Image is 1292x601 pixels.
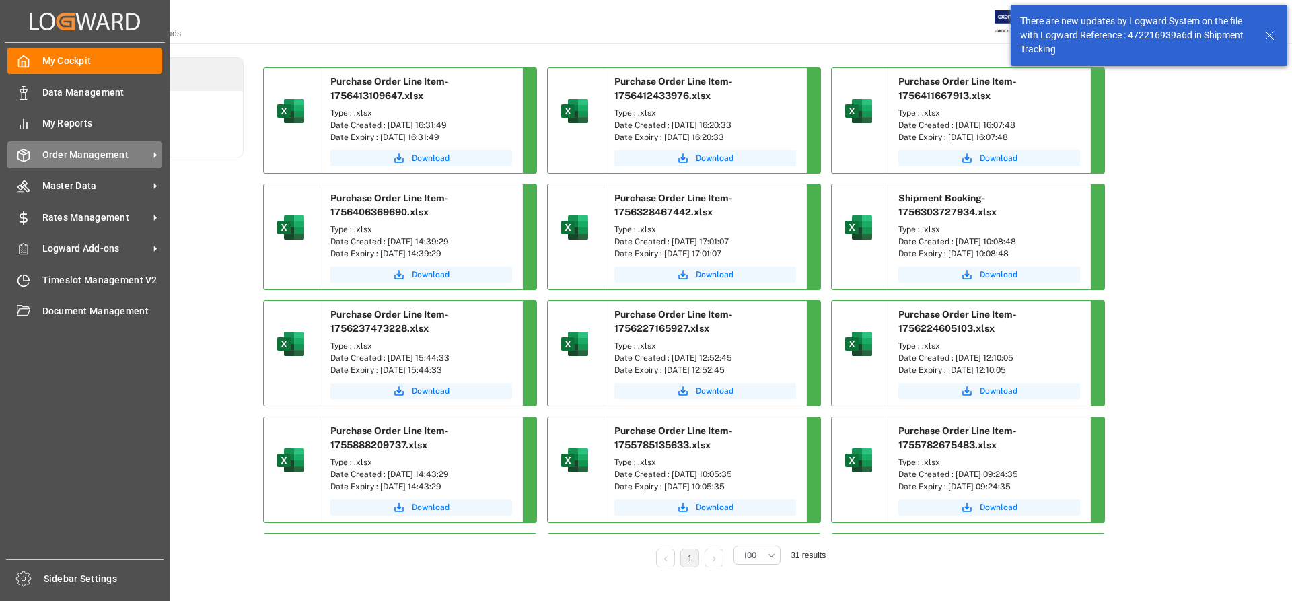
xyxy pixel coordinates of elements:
[42,116,163,131] span: My Reports
[842,211,875,244] img: microsoft-excel-2019--v1.png
[898,383,1080,399] button: Download
[696,385,733,397] span: Download
[330,223,512,236] div: Type : .xlsx
[614,456,796,468] div: Type : .xlsx
[330,267,512,283] button: Download
[614,107,796,119] div: Type : .xlsx
[412,269,450,281] span: Download
[696,501,733,514] span: Download
[614,192,733,217] span: Purchase Order Line Item-1756328467442.xlsx
[330,383,512,399] button: Download
[705,549,723,567] li: Next Page
[842,328,875,360] img: microsoft-excel-2019--v1.png
[898,192,997,217] span: Shipment Booking-1756303727934.xlsx
[696,152,733,164] span: Download
[656,549,675,567] li: Previous Page
[330,309,449,334] span: Purchase Order Line Item-1756237473228.xlsx
[559,211,591,244] img: microsoft-excel-2019--v1.png
[330,340,512,352] div: Type : .xlsx
[1020,14,1252,57] div: There are new updates by Logward System on the file with Logward Reference : 472216939a6d in Ship...
[614,76,733,101] span: Purchase Order Line Item-1756412433976.xlsx
[330,499,512,516] button: Download
[898,267,1080,283] button: Download
[696,269,733,281] span: Download
[330,131,512,143] div: Date Expiry : [DATE] 16:31:49
[614,236,796,248] div: Date Created : [DATE] 17:01:07
[995,10,1041,34] img: Exertis%20JAM%20-%20Email%20Logo.jpg_1722504956.jpg
[42,179,149,193] span: Master Data
[614,248,796,260] div: Date Expiry : [DATE] 17:01:07
[680,549,699,567] li: 1
[330,364,512,376] div: Date Expiry : [DATE] 15:44:33
[614,364,796,376] div: Date Expiry : [DATE] 12:52:45
[330,192,449,217] span: Purchase Order Line Item-1756406369690.xlsx
[559,328,591,360] img: microsoft-excel-2019--v1.png
[42,304,163,318] span: Document Management
[42,242,149,256] span: Logward Add-ons
[980,501,1017,514] span: Download
[330,236,512,248] div: Date Created : [DATE] 14:39:29
[898,248,1080,260] div: Date Expiry : [DATE] 10:08:48
[330,107,512,119] div: Type : .xlsx
[898,352,1080,364] div: Date Created : [DATE] 12:10:05
[275,95,307,127] img: microsoft-excel-2019--v1.png
[614,340,796,352] div: Type : .xlsx
[42,148,149,162] span: Order Management
[330,76,449,101] span: Purchase Order Line Item-1756413109647.xlsx
[275,328,307,360] img: microsoft-excel-2019--v1.png
[7,298,162,324] a: Document Management
[980,152,1017,164] span: Download
[614,267,796,283] button: Download
[330,468,512,481] div: Date Created : [DATE] 14:43:29
[980,269,1017,281] span: Download
[898,107,1080,119] div: Type : .xlsx
[330,456,512,468] div: Type : .xlsx
[898,340,1080,352] div: Type : .xlsx
[614,425,733,450] span: Purchase Order Line Item-1755785135633.xlsx
[842,444,875,476] img: microsoft-excel-2019--v1.png
[898,481,1080,493] div: Date Expiry : [DATE] 09:24:35
[898,364,1080,376] div: Date Expiry : [DATE] 12:10:05
[614,223,796,236] div: Type : .xlsx
[898,150,1080,166] button: Download
[898,425,1017,450] span: Purchase Order Line Item-1755782675483.xlsx
[7,79,162,105] a: Data Management
[7,267,162,293] a: Timeslot Management V2
[275,211,307,244] img: microsoft-excel-2019--v1.png
[842,95,875,127] img: microsoft-excel-2019--v1.png
[898,131,1080,143] div: Date Expiry : [DATE] 16:07:48
[330,150,512,166] a: Download
[791,551,826,560] span: 31 results
[7,110,162,137] a: My Reports
[614,468,796,481] div: Date Created : [DATE] 10:05:35
[744,549,756,561] span: 100
[44,572,164,586] span: Sidebar Settings
[898,223,1080,236] div: Type : .xlsx
[614,499,796,516] button: Download
[7,48,162,74] a: My Cockpit
[614,309,733,334] span: Purchase Order Line Item-1756227165927.xlsx
[614,481,796,493] div: Date Expiry : [DATE] 10:05:35
[898,236,1080,248] div: Date Created : [DATE] 10:08:48
[330,119,512,131] div: Date Created : [DATE] 16:31:49
[330,352,512,364] div: Date Created : [DATE] 15:44:33
[559,95,591,127] img: microsoft-excel-2019--v1.png
[898,119,1080,131] div: Date Created : [DATE] 16:07:48
[559,444,591,476] img: microsoft-excel-2019--v1.png
[614,131,796,143] div: Date Expiry : [DATE] 16:20:33
[614,150,796,166] button: Download
[980,385,1017,397] span: Download
[330,481,512,493] div: Date Expiry : [DATE] 14:43:29
[412,385,450,397] span: Download
[898,456,1080,468] div: Type : .xlsx
[688,554,692,563] a: 1
[614,383,796,399] a: Download
[42,85,163,100] span: Data Management
[42,211,149,225] span: Rates Management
